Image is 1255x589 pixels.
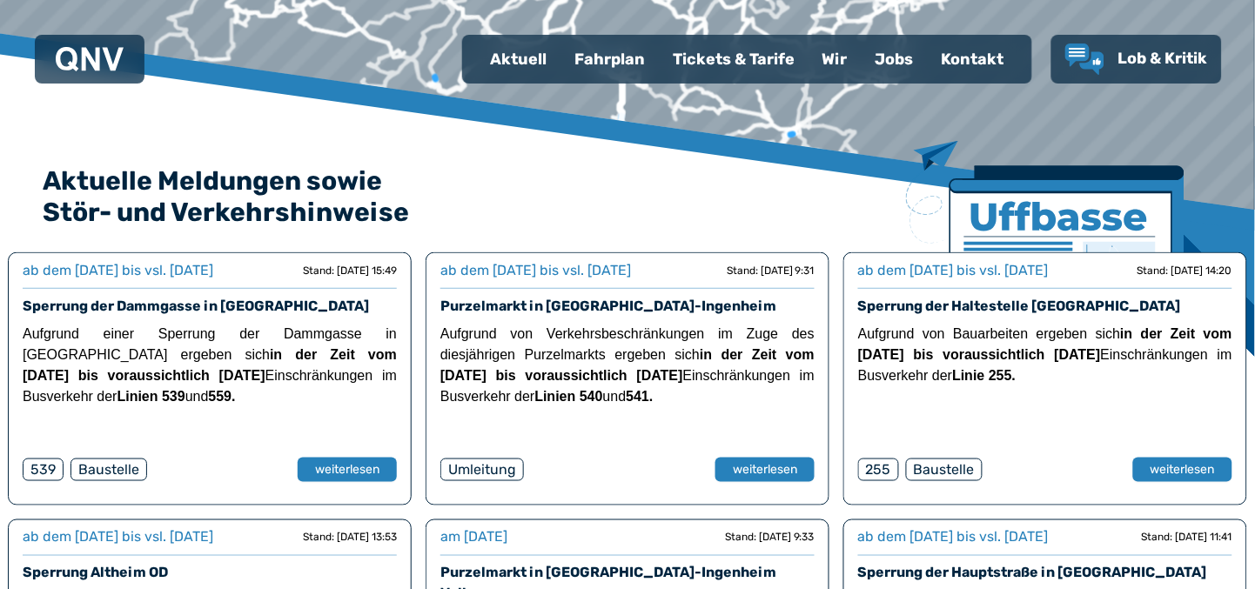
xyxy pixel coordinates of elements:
div: Stand: [DATE] 9:33 [725,531,815,545]
div: Stand: [DATE] 11:41 [1142,531,1232,545]
div: ab dem [DATE] bis vsl. [DATE] [858,260,1049,281]
span: und [185,389,236,404]
div: ab dem [DATE] bis vsl. [DATE] [440,260,631,281]
button: weiterlesen [715,458,815,482]
strong: Linien 540 [535,389,603,404]
div: Umleitung [440,458,524,481]
a: Sperrung der Haltestelle [GEOGRAPHIC_DATA] [858,298,1181,314]
strong: Linien 539 [117,389,185,404]
a: Wir [809,37,862,82]
a: Tickets & Tarife [659,37,809,82]
strong: Linie 255. [953,368,1017,383]
div: Stand: [DATE] 13:53 [303,531,397,545]
a: Jobs [862,37,928,82]
div: Baustelle [70,458,147,481]
div: Baustelle [906,458,983,481]
div: 539 [23,458,64,481]
a: Aktuell [476,37,560,82]
a: Fahrplan [560,37,659,82]
span: Lob & Kritik [1118,49,1208,68]
div: Stand: [DATE] 14:20 [1138,264,1232,278]
button: weiterlesen [298,458,397,482]
div: ab dem [DATE] bis vsl. [DATE] [858,527,1049,548]
a: Kontakt [928,37,1018,82]
a: QNV Logo [56,42,124,77]
div: Stand: [DATE] 9:31 [727,264,815,278]
div: ab dem [DATE] bis vsl. [DATE] [23,527,213,548]
span: Aufgrund von Verkehrsbeschränkungen im Zuge des diesjährigen Purzelmarkts ergeben sich Einschränk... [440,326,815,404]
a: Purzelmarkt in [GEOGRAPHIC_DATA]-Ingenheim [440,298,776,314]
strong: 541. [626,389,653,404]
div: am [DATE] [440,527,507,548]
div: ab dem [DATE] bis vsl. [DATE] [23,260,213,281]
h2: Aktuelle Meldungen sowie Stör- und Verkehrshinweise [43,165,1212,228]
button: weiterlesen [1133,458,1232,482]
span: Aufgrund von Bauarbeiten ergeben sich Einschränkungen im Busverkehr der [858,326,1232,383]
img: QNV Logo [56,47,124,71]
a: Sperrung der Dammgasse in [GEOGRAPHIC_DATA] [23,298,369,314]
a: Lob & Kritik [1065,44,1208,75]
strong: 559. [208,389,235,404]
span: Aufgrund einer Sperrung der Dammgasse in [GEOGRAPHIC_DATA] ergeben sich Einschränkungen im Busver... [23,326,397,404]
a: Sperrung der Hauptstraße in [GEOGRAPHIC_DATA] [858,565,1207,581]
a: Sperrung Altheim OD [23,565,168,581]
div: Stand: [DATE] 15:49 [303,264,397,278]
img: Zeitung mit Titel Uffbase [906,141,1185,358]
div: 255 [858,458,899,481]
